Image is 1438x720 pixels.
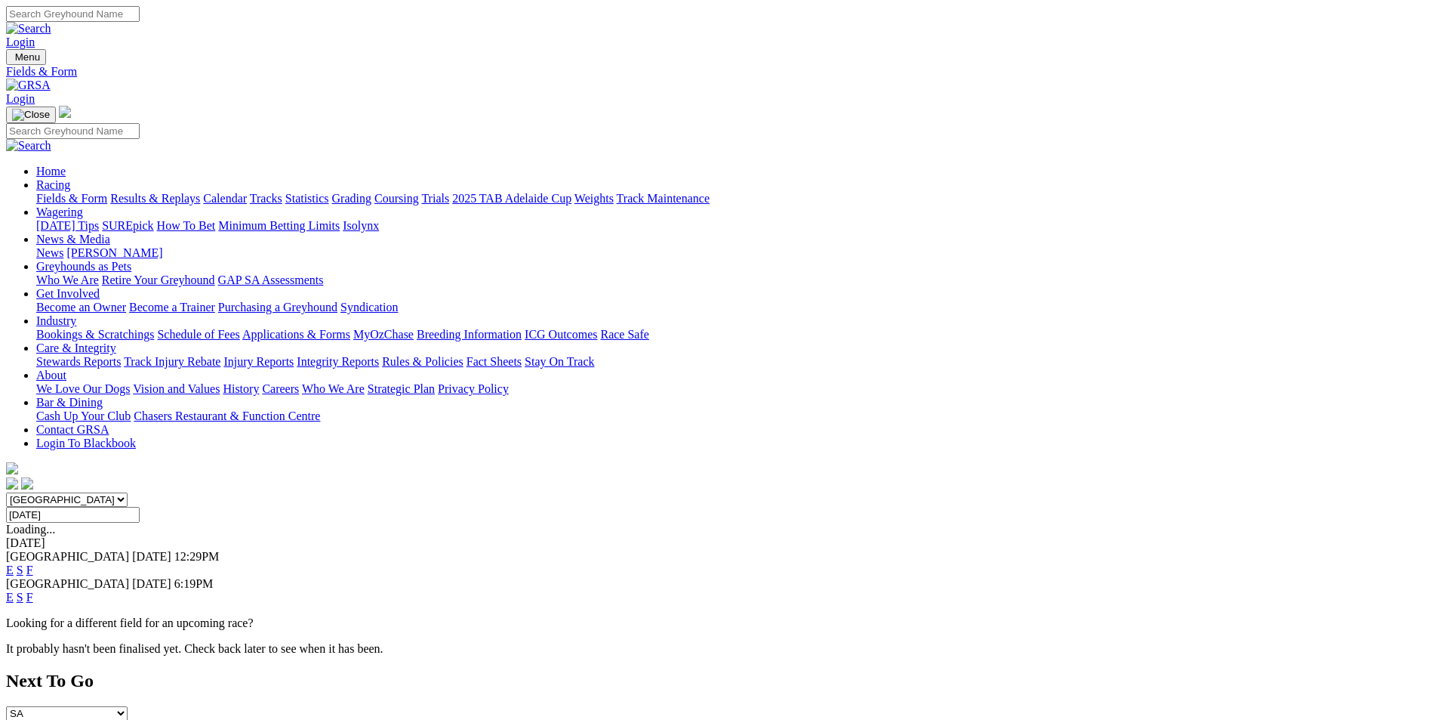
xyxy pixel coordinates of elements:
a: Race Safe [600,328,648,341]
img: logo-grsa-white.png [59,106,71,118]
input: Search [6,123,140,139]
div: Industry [36,328,1432,341]
a: Racing [36,178,70,191]
a: 2025 TAB Adelaide Cup [452,192,571,205]
p: Looking for a different field for an upcoming race? [6,616,1432,630]
img: logo-grsa-white.png [6,462,18,474]
a: Login [6,36,35,48]
a: About [36,369,66,382]
a: Retire Your Greyhound [102,273,215,286]
a: GAP SA Assessments [218,273,324,286]
a: Stewards Reports [36,355,121,368]
partial: It probably hasn't been finalised yet. Check back later to see when it has been. [6,642,383,655]
img: twitter.svg [21,477,33,490]
div: Bar & Dining [36,409,1432,423]
a: MyOzChase [353,328,414,341]
span: Loading... [6,523,55,536]
a: Minimum Betting Limits [218,219,340,232]
a: Industry [36,314,76,327]
span: [DATE] [132,550,171,563]
a: Applications & Forms [242,328,350,341]
a: Injury Reports [223,355,294,368]
a: Track Injury Rebate [124,355,220,368]
img: GRSA [6,79,51,92]
a: SUREpick [102,219,153,232]
a: Cash Up Your Club [36,409,131,422]
div: Greyhounds as Pets [36,273,1432,287]
a: Login [6,92,35,105]
a: Integrity Reports [297,355,379,368]
a: Track Maintenance [617,192,710,205]
div: Care & Integrity [36,355,1432,369]
button: Toggle navigation [6,107,56,123]
a: We Love Our Dogs [36,382,130,395]
a: Fields & Form [36,192,107,205]
a: [DATE] Tips [36,219,99,232]
input: Search [6,6,140,22]
a: S [17,564,23,576]
a: Stay On Track [525,355,594,368]
a: Become a Trainer [129,301,215,314]
a: Bar & Dining [36,396,103,409]
a: Schedule of Fees [157,328,239,341]
span: [DATE] [132,577,171,590]
a: News & Media [36,233,110,246]
a: Vision and Values [133,382,220,395]
div: About [36,382,1432,396]
a: ICG Outcomes [525,328,597,341]
a: F [26,564,33,576]
a: Get Involved [36,287,100,300]
a: Home [36,165,66,178]
a: Careers [262,382,299,395]
a: Chasers Restaurant & Function Centre [134,409,320,422]
img: Search [6,139,51,153]
a: Wagering [36,205,83,218]
a: How To Bet [157,219,216,232]
a: Fields & Form [6,65,1432,79]
a: Contact GRSA [36,423,109,436]
a: [PERSON_NAME] [66,246,162,259]
span: 12:29PM [174,550,220,563]
a: Login To Blackbook [36,437,136,450]
a: Statistics [285,192,329,205]
a: Privacy Policy [438,382,509,395]
a: Purchasing a Greyhound [218,301,337,314]
button: Toggle navigation [6,49,46,65]
a: Greyhounds as Pets [36,260,131,273]
a: Weights [574,192,614,205]
a: Care & Integrity [36,341,116,354]
a: Grading [332,192,371,205]
h2: Next To Go [6,671,1432,691]
input: Select date [6,507,140,523]
span: Menu [15,51,40,63]
span: 6:19PM [174,577,214,590]
a: Trials [421,192,449,205]
a: Coursing [374,192,419,205]
a: Rules & Policies [382,355,463,368]
a: F [26,591,33,604]
a: History [223,382,259,395]
img: Close [12,109,50,121]
a: Breeding Information [417,328,522,341]
span: [GEOGRAPHIC_DATA] [6,577,129,590]
a: News [36,246,63,259]
a: E [6,564,14,576]
img: facebook.svg [6,477,18,490]
a: Strategic Plan [368,382,435,395]
a: E [6,591,14,604]
a: Tracks [250,192,282,205]
a: Bookings & Scratchings [36,328,154,341]
a: Who We Are [36,273,99,286]
span: [GEOGRAPHIC_DATA] [6,550,129,563]
a: Syndication [340,301,398,314]
div: [DATE] [6,536,1432,550]
a: Become an Owner [36,301,126,314]
div: News & Media [36,246,1432,260]
a: Calendar [203,192,247,205]
div: Racing [36,192,1432,205]
a: Isolynx [343,219,379,232]
div: Get Involved [36,301,1432,314]
div: Wagering [36,219,1432,233]
a: Results & Replays [110,192,200,205]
